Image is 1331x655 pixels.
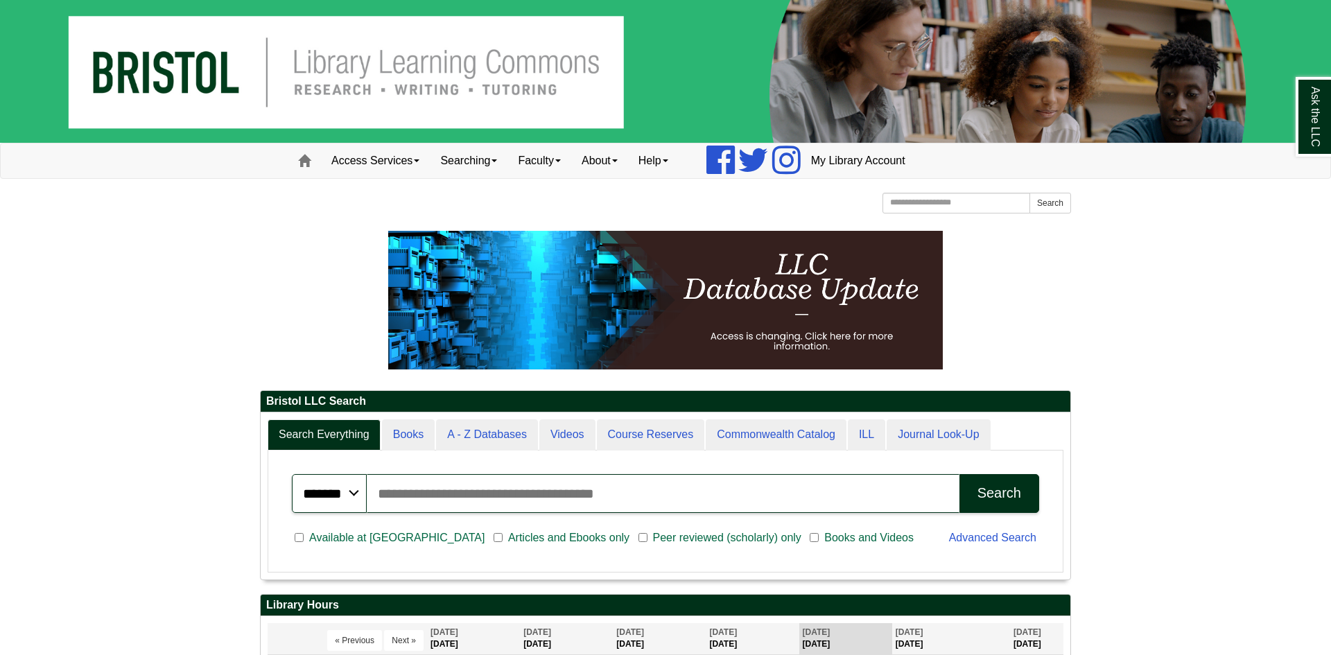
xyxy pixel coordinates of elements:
[709,627,737,637] span: [DATE]
[1029,193,1071,213] button: Search
[268,419,381,451] a: Search Everything
[384,630,424,651] button: Next »
[261,595,1070,616] h2: Library Hours
[571,143,628,178] a: About
[507,143,571,178] a: Faculty
[503,530,635,546] span: Articles and Ebooks only
[647,530,807,546] span: Peer reviewed (scholarly) only
[892,623,1010,654] th: [DATE]
[436,419,538,451] a: A - Z Databases
[887,419,990,451] a: Journal Look-Up
[706,419,846,451] a: Commonwealth Catalog
[597,419,705,451] a: Course Reserves
[388,231,943,369] img: HTML tutorial
[628,143,679,178] a: Help
[304,530,490,546] span: Available at [GEOGRAPHIC_DATA]
[848,419,885,451] a: ILL
[382,419,435,451] a: Books
[613,623,706,654] th: [DATE]
[520,623,613,654] th: [DATE]
[977,485,1021,501] div: Search
[430,143,507,178] a: Searching
[321,143,430,178] a: Access Services
[819,530,919,546] span: Books and Videos
[638,532,647,544] input: Peer reviewed (scholarly) only
[295,532,304,544] input: Available at [GEOGRAPHIC_DATA]
[801,143,916,178] a: My Library Account
[616,627,644,637] span: [DATE]
[261,391,1070,412] h2: Bristol LLC Search
[896,627,923,637] span: [DATE]
[494,532,503,544] input: Articles and Ebooks only
[799,623,892,654] th: [DATE]
[539,419,595,451] a: Videos
[1010,623,1063,654] th: [DATE]
[523,627,551,637] span: [DATE]
[949,532,1036,543] a: Advanced Search
[959,474,1039,513] button: Search
[706,623,799,654] th: [DATE]
[803,627,830,637] span: [DATE]
[1014,627,1041,637] span: [DATE]
[430,627,458,637] span: [DATE]
[427,623,520,654] th: [DATE]
[810,532,819,544] input: Books and Videos
[327,630,382,651] button: « Previous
